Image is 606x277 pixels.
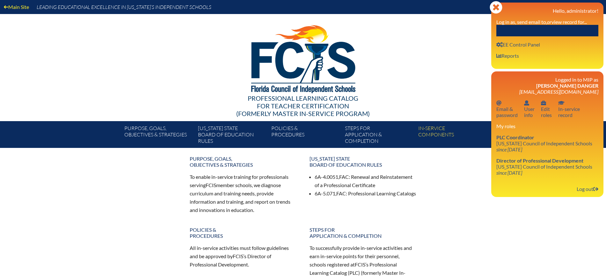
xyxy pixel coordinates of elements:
[237,14,369,101] img: FCISlogo221.eps
[269,124,342,148] a: Policies &Procedures
[574,185,601,193] a: Log outLog out
[1,3,32,11] a: Main Site
[195,124,269,148] a: [US_STATE] StateBoard of Education rules
[496,170,522,176] i: since [DATE]
[315,173,417,189] li: 6A-4.0051, : Renewal and Reinstatement of a Professional Certificate
[496,53,501,58] svg: User info
[496,100,501,106] svg: Email password
[190,173,297,214] p: To enable in-service training for professionals serving member schools, we diagnose curriculum an...
[496,42,503,47] svg: User info
[349,270,358,276] span: PLC
[496,157,583,164] span: Director of Professional Development
[593,186,598,192] svg: Log out
[490,1,502,14] svg: Close
[558,100,565,106] svg: In-service record
[541,100,546,106] svg: User info
[538,98,554,119] a: User infoEditroles
[206,182,216,188] span: FCIS
[186,153,301,170] a: Purpose, goals,objectives & strategies
[496,146,522,152] i: since [DATE]
[336,190,346,196] span: FAC
[494,156,595,177] a: Director of Professional Development [US_STATE] Council of Independent Schools since [DATE]
[496,123,598,129] h3: My roles
[190,244,297,269] p: All in-service activities must follow guidelines and be approved by ’s Director of Professional D...
[522,98,537,119] a: User infoUserinfo
[519,89,598,95] span: [EMAIL_ADDRESS][DOMAIN_NAME]
[315,189,417,198] li: 6A-5.071, : Professional Learning Catalogs
[494,133,595,154] a: PLC Coordinator [US_STATE] Council of Independent Schools since [DATE]
[306,153,420,170] a: [US_STATE] StateBoard of Education rules
[496,77,598,95] h3: Logged in to MIP as
[547,19,551,25] i: or
[496,134,534,140] span: PLC Coordinator
[186,224,301,241] a: Policies &Procedures
[536,83,598,89] span: [PERSON_NAME] Danger
[339,174,349,180] span: FAC
[355,261,365,267] span: FCIS
[257,102,349,110] span: for Teacher Certification
[122,124,195,148] a: Purpose, goals,objectives & strategies
[342,124,416,148] a: Steps forapplication & completion
[496,19,587,25] label: Log in as, send email to, view record for...
[524,100,529,106] svg: User info
[416,124,489,148] a: In-servicecomponents
[120,94,487,117] div: Professional Learning Catalog (formerly Master In-service Program)
[494,51,522,60] a: User infoReports
[494,98,520,119] a: Email passwordEmail &password
[233,253,243,259] span: FCIS
[496,8,598,14] h3: Hello, administrator!
[556,98,582,119] a: In-service recordIn-servicerecord
[306,224,420,241] a: Steps forapplication & completion
[494,40,543,49] a: User infoEE Control Panel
